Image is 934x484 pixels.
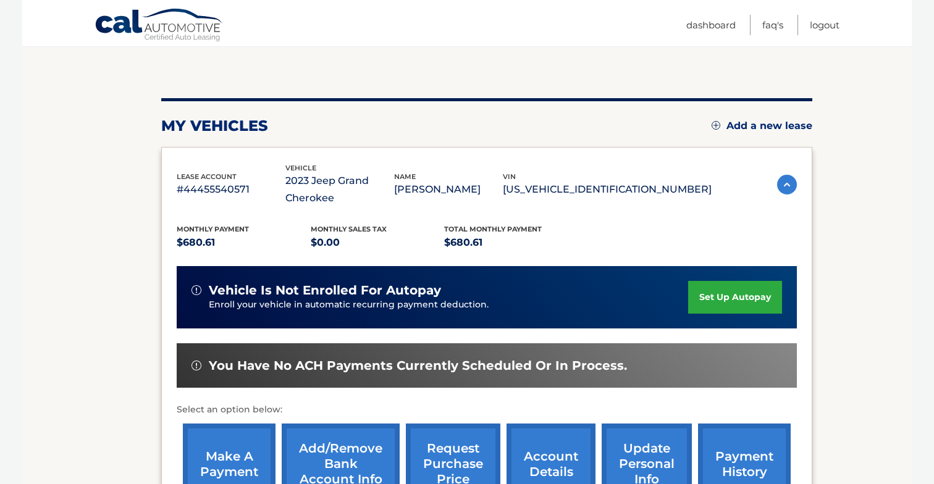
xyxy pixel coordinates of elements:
[209,283,441,298] span: vehicle is not enrolled for autopay
[444,234,578,251] p: $680.61
[712,121,720,130] img: add.svg
[177,403,797,417] p: Select an option below:
[444,225,542,233] span: Total Monthly Payment
[285,172,394,207] p: 2023 Jeep Grand Cherokee
[177,172,237,181] span: lease account
[712,120,812,132] a: Add a new lease
[394,181,503,198] p: [PERSON_NAME]
[285,164,316,172] span: vehicle
[394,172,416,181] span: name
[191,285,201,295] img: alert-white.svg
[191,361,201,370] img: alert-white.svg
[777,175,797,194] img: accordion-active.svg
[311,225,387,233] span: Monthly sales Tax
[209,298,688,312] p: Enroll your vehicle in automatic recurring payment deduction.
[177,225,249,233] span: Monthly Payment
[810,15,839,35] a: Logout
[311,234,445,251] p: $0.00
[762,15,783,35] a: FAQ's
[177,234,311,251] p: $680.61
[686,15,736,35] a: Dashboard
[177,181,285,198] p: #44455540571
[503,172,516,181] span: vin
[688,281,782,314] a: set up autopay
[209,358,627,373] span: You have no ACH payments currently scheduled or in process.
[161,117,268,135] h2: my vehicles
[95,8,224,44] a: Cal Automotive
[503,181,712,198] p: [US_VEHICLE_IDENTIFICATION_NUMBER]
